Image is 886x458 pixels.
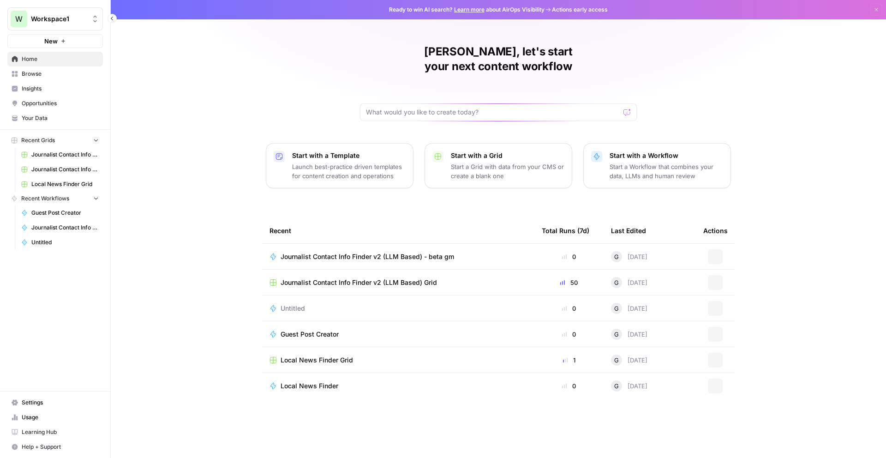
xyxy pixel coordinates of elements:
span: Recent Workflows [21,194,69,203]
button: Workspace: Workspace1 [7,7,103,30]
span: Usage [22,413,99,422]
a: Untitled [269,304,527,313]
button: Help + Support [7,440,103,454]
span: Help + Support [22,443,99,451]
a: Local News Finder Grid [269,356,527,365]
div: [DATE] [611,355,647,366]
a: Learn more [454,6,485,13]
span: Home [22,55,99,63]
a: Journalist Contact Info Finder v2 (LLM Based) - beta gm [269,252,527,261]
a: Opportunities [7,96,103,111]
span: Local News Finder Grid [281,356,353,365]
span: Opportunities [22,99,99,108]
span: Workspace1 [31,14,87,24]
span: W [15,13,23,24]
a: Settings [7,395,103,410]
div: [DATE] [611,329,647,340]
span: Local News Finder Grid [31,180,99,188]
span: Recent Grids [21,136,55,145]
button: Start with a TemplateLaunch best-practice driven templates for content creation and operations [266,143,413,188]
a: Journalist Contact Info Finder v2 (LLM Based) - beta gm [17,220,103,235]
a: Home [7,52,103,66]
a: Your Data [7,111,103,126]
span: Journalist Contact Info Finder v2 (LLM Based) - beta gm [281,252,454,261]
div: Last Edited [611,218,646,243]
span: Guest Post Creator [281,330,339,339]
p: Start a Grid with data from your CMS or create a blank one [451,162,564,181]
h1: [PERSON_NAME], let's start your next content workflow [360,44,637,74]
a: Journalist Contact Info Finder (Power Agent Test) Grid [17,147,103,162]
button: Recent Workflows [7,192,103,205]
p: Start with a Grid [451,151,564,160]
a: Journalist Contact Info Finder v2 (LLM Based) Grid [269,278,527,287]
span: New [44,36,58,46]
a: Browse [7,66,103,81]
button: Start with a GridStart a Grid with data from your CMS or create a blank one [425,143,572,188]
span: G [614,278,619,287]
button: Start with a WorkflowStart a Workflow that combines your data, LLMs and human review [583,143,731,188]
span: G [614,330,619,339]
div: [DATE] [611,303,647,314]
span: G [614,252,619,261]
span: Insights [22,84,99,93]
span: Untitled [31,238,99,247]
span: Guest Post Creator [31,209,99,217]
div: Total Runs (7d) [542,218,589,243]
div: [DATE] [611,277,647,288]
span: Ready to win AI search? about AirOps Visibility [389,6,545,14]
div: [DATE] [611,380,647,392]
span: Journalist Contact Info Finder (Power Agent Test) Grid [31,151,99,159]
span: Settings [22,398,99,407]
a: Local News Finder [269,381,527,391]
span: Your Data [22,114,99,122]
p: Start with a Template [292,151,406,160]
a: Learning Hub [7,425,103,440]
a: Untitled [17,235,103,250]
a: Guest Post Creator [17,205,103,220]
span: Journalist Contact Info Finder v2 (LLM Based) Grid [31,165,99,174]
div: 1 [542,356,596,365]
span: Journalist Contact Info Finder v2 (LLM Based) Grid [281,278,437,287]
div: 0 [542,330,596,339]
span: Journalist Contact Info Finder v2 (LLM Based) - beta gm [31,223,99,232]
span: Untitled [281,304,305,313]
div: 0 [542,381,596,391]
input: What would you like to create today? [366,108,620,117]
a: Usage [7,410,103,425]
div: 0 [542,304,596,313]
div: 50 [542,278,596,287]
span: G [614,304,619,313]
button: Recent Grids [7,133,103,147]
a: Insights [7,81,103,96]
a: Journalist Contact Info Finder v2 (LLM Based) Grid [17,162,103,177]
span: G [614,356,619,365]
div: Recent [269,218,527,243]
div: Actions [703,218,728,243]
button: New [7,34,103,48]
span: Actions early access [552,6,608,14]
span: Local News Finder [281,381,338,391]
a: Local News Finder Grid [17,177,103,192]
span: Learning Hub [22,428,99,436]
span: G [614,381,619,391]
p: Launch best-practice driven templates for content creation and operations [292,162,406,181]
div: 0 [542,252,596,261]
a: Guest Post Creator [269,330,527,339]
div: [DATE] [611,251,647,262]
p: Start with a Workflow [610,151,723,160]
span: Browse [22,70,99,78]
p: Start a Workflow that combines your data, LLMs and human review [610,162,723,181]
